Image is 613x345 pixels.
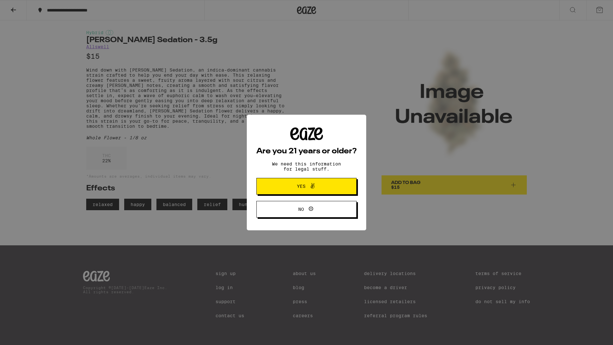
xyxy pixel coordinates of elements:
[267,161,346,172] p: We need this information for legal stuff.
[298,207,304,211] span: No
[297,184,306,188] span: Yes
[256,148,357,155] h2: Are you 21 years or older?
[256,201,357,218] button: No
[573,326,607,342] iframe: Opens a widget where you can find more information
[256,178,357,195] button: Yes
